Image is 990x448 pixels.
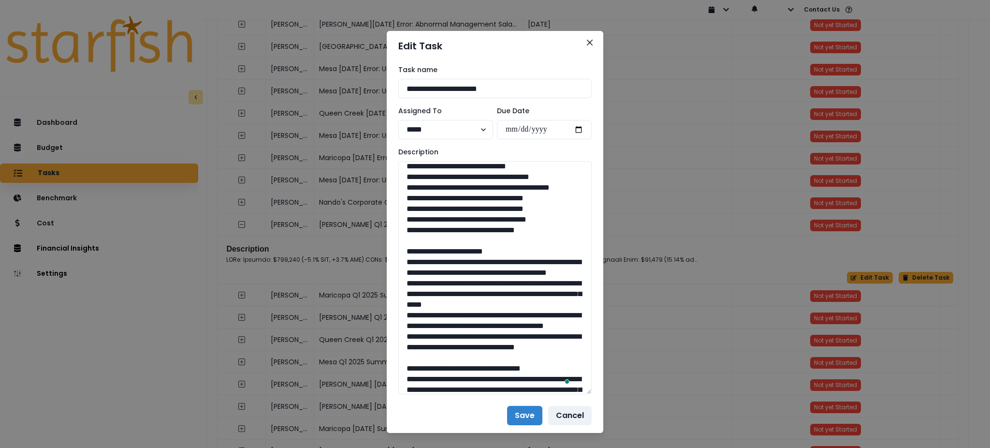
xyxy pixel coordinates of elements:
[582,35,597,50] button: Close
[548,406,592,425] button: Cancel
[497,106,586,116] label: Due Date
[398,106,487,116] label: Assigned To
[398,147,586,157] label: Description
[507,406,542,425] button: Save
[398,161,592,394] textarea: To enrich screen reader interactions, please activate Accessibility in Grammarly extension settings
[387,31,603,61] header: Edit Task
[398,65,586,75] label: Task name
